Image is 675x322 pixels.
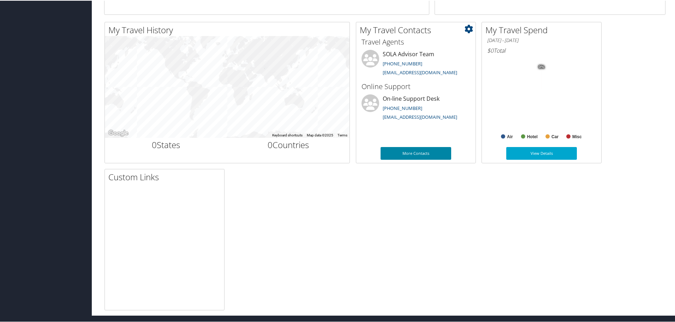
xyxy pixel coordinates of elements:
h6: [DATE] - [DATE] [487,36,596,43]
h3: Online Support [362,81,470,91]
h2: My Travel Contacts [360,23,476,35]
a: [PHONE_NUMBER] [383,60,422,66]
a: [EMAIL_ADDRESS][DOMAIN_NAME] [383,113,457,119]
span: 0 [268,138,273,150]
li: On-line Support Desk [358,94,474,123]
h2: Custom Links [108,170,224,182]
img: Google [107,128,130,137]
a: More Contacts [381,146,451,159]
text: Air [507,134,513,139]
a: View Details [506,146,577,159]
span: Map data ©2025 [307,133,333,136]
text: Car [551,134,558,139]
button: Keyboard shortcuts [272,132,303,137]
text: Hotel [527,134,538,139]
a: Open this area in Google Maps (opens a new window) [107,128,130,137]
a: [EMAIL_ADDRESS][DOMAIN_NAME] [383,69,457,75]
text: Misc [572,134,582,139]
h2: States [110,138,222,150]
a: Terms (opens in new tab) [337,133,347,136]
li: SOLA Advisor Team [358,49,474,78]
span: 0 [152,138,157,150]
h2: Countries [233,138,345,150]
a: [PHONE_NUMBER] [383,104,422,111]
h3: Travel Agents [362,36,470,46]
h2: My Travel History [108,23,350,35]
h2: My Travel Spend [485,23,601,35]
span: $0 [487,46,494,54]
tspan: 0% [539,64,544,69]
h6: Total [487,46,596,54]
